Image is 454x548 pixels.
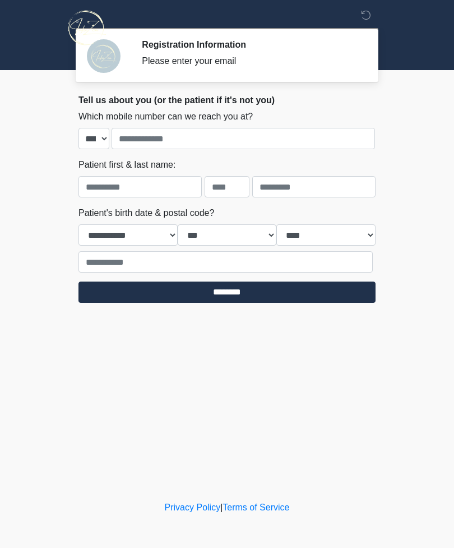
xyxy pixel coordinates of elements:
label: Patient's birth date & postal code? [78,206,214,220]
label: Which mobile number can we reach you at? [78,110,253,123]
a: | [220,503,223,512]
img: Agent Avatar [87,39,121,73]
h2: Tell us about you (or the patient if it's not you) [78,95,376,105]
label: Patient first & last name: [78,158,175,172]
div: Please enter your email [142,54,359,68]
a: Terms of Service [223,503,289,512]
a: Privacy Policy [165,503,221,512]
img: InfuZen Health Logo [67,8,106,47]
